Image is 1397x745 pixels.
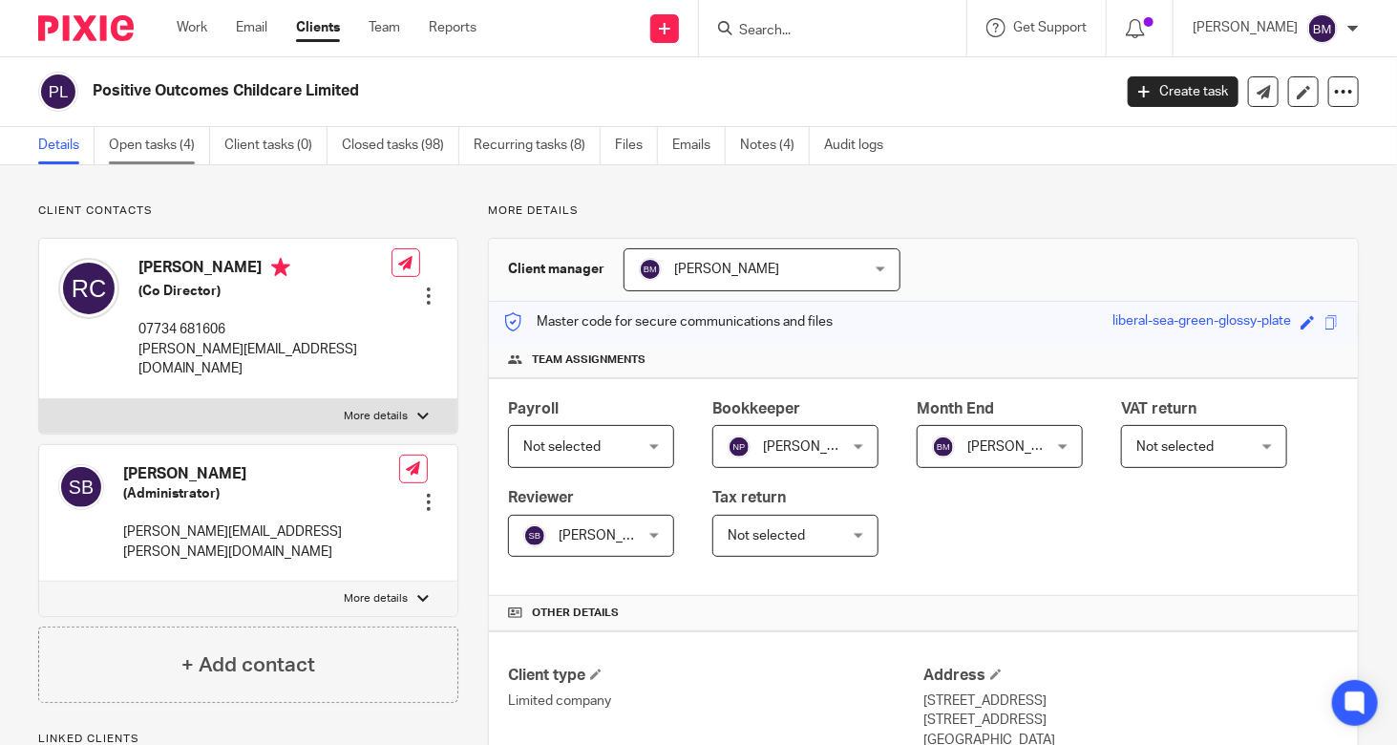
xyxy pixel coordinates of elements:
[967,440,1072,454] span: [PERSON_NAME]
[1121,401,1196,416] span: VAT return
[138,258,392,282] h4: [PERSON_NAME]
[344,409,408,424] p: More details
[1013,21,1087,34] span: Get Support
[1193,18,1298,37] p: [PERSON_NAME]
[923,692,1339,711] p: [STREET_ADDRESS]
[932,436,955,458] img: svg%3E
[93,81,898,101] h2: Positive Outcomes Childcare Limited
[559,529,664,543] span: [PERSON_NAME]
[1128,76,1238,107] a: Create task
[508,666,923,686] h4: Client type
[58,258,119,319] img: svg%3E
[58,464,104,510] img: svg%3E
[508,401,559,416] span: Payroll
[508,490,574,505] span: Reviewer
[344,591,408,607] p: More details
[1112,311,1291,333] div: liberal-sea-green-glossy-plate
[728,529,805,543] span: Not selected
[38,72,78,112] img: svg%3E
[138,320,392,339] p: 07734 681606
[712,490,786,505] span: Tax return
[474,127,601,164] a: Recurring tasks (8)
[123,484,399,503] h5: (Administrator)
[177,18,207,37] a: Work
[123,522,399,562] p: [PERSON_NAME][EMAIL_ADDRESS][PERSON_NAME][DOMAIN_NAME]
[181,650,315,680] h4: + Add contact
[923,666,1339,686] h4: Address
[369,18,400,37] a: Team
[532,606,619,621] span: Other details
[123,464,399,484] h4: [PERSON_NAME]
[38,127,95,164] a: Details
[1136,440,1214,454] span: Not selected
[503,312,833,331] p: Master code for secure communications and files
[639,258,662,281] img: svg%3E
[763,440,868,454] span: [PERSON_NAME]
[1307,13,1338,44] img: svg%3E
[38,203,458,219] p: Client contacts
[523,524,546,547] img: svg%3E
[674,263,779,276] span: [PERSON_NAME]
[532,352,646,368] span: Team assignments
[342,127,459,164] a: Closed tasks (98)
[271,258,290,277] i: Primary
[923,711,1339,730] p: [STREET_ADDRESS]
[109,127,210,164] a: Open tasks (4)
[429,18,476,37] a: Reports
[138,340,392,379] p: [PERSON_NAME][EMAIL_ADDRESS][DOMAIN_NAME]
[236,18,267,37] a: Email
[508,260,604,279] h3: Client manager
[824,127,898,164] a: Audit logs
[615,127,658,164] a: Files
[38,15,134,41] img: Pixie
[508,692,923,711] p: Limited company
[728,436,751,458] img: svg%3E
[138,282,392,301] h5: (Co Director)
[523,440,601,454] span: Not selected
[737,23,909,40] input: Search
[740,127,810,164] a: Notes (4)
[224,127,328,164] a: Client tasks (0)
[917,401,994,416] span: Month End
[296,18,340,37] a: Clients
[488,203,1359,219] p: More details
[672,127,726,164] a: Emails
[712,401,800,416] span: Bookkeeper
